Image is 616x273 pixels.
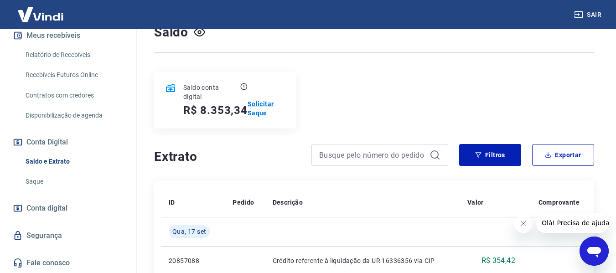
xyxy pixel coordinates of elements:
[22,152,125,171] a: Saldo e Extrato
[22,172,125,191] a: Saque
[532,144,594,166] button: Exportar
[154,148,300,166] h4: Extrato
[22,106,125,125] a: Disponibilização de agenda
[538,198,580,207] p: Comprovante
[319,148,426,162] input: Busque pelo número do pedido
[233,198,254,207] p: Pedido
[273,198,303,207] p: Descrição
[169,256,218,265] p: 20857088
[459,144,521,166] button: Filtros
[22,66,125,84] a: Recebíveis Futuros Online
[273,256,453,265] p: Crédito referente à liquidação da UR 16336356 via CIP
[183,103,248,118] h5: R$ 8.353,34
[169,198,175,207] p: ID
[154,23,188,41] h4: Saldo
[172,227,206,236] span: Qua, 17 set
[11,26,125,46] button: Meus recebíveis
[5,6,77,14] span: Olá! Precisa de ajuda?
[248,99,285,118] a: Solicitar Saque
[11,226,125,246] a: Segurança
[580,237,609,266] iframe: Botão para abrir a janela de mensagens
[183,83,238,101] p: Saldo conta digital
[11,132,125,152] button: Conta Digital
[514,215,533,233] iframe: Fechar mensagem
[572,6,605,23] button: Sair
[467,198,484,207] p: Valor
[22,86,125,105] a: Contratos com credores
[536,213,609,233] iframe: Mensagem da empresa
[22,46,125,64] a: Relatório de Recebíveis
[11,253,125,273] a: Fale conosco
[26,202,67,215] span: Conta digital
[481,255,516,266] p: R$ 354,42
[11,198,125,218] a: Conta digital
[11,0,70,28] img: Vindi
